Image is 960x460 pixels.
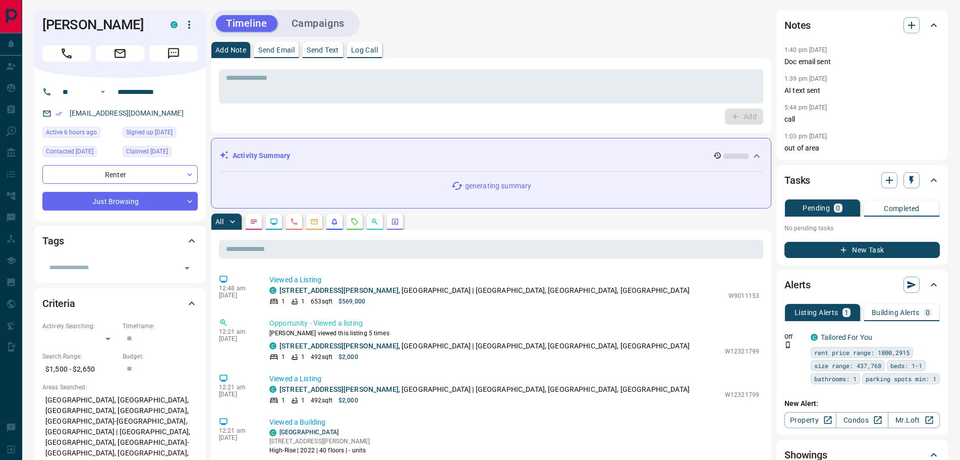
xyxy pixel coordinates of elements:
p: 1:03 pm [DATE] [784,133,827,140]
p: Log Call [351,46,378,54]
p: W12321799 [725,347,759,356]
button: Open [97,86,109,98]
p: 492 sqft [311,352,332,362]
p: Pending [803,205,830,212]
p: AI text sent [784,85,940,96]
p: Send Email [258,46,295,54]
h2: Tasks [784,172,810,188]
p: out of area [784,143,940,154]
svg: Calls [290,218,298,226]
p: New Alert: [784,398,940,409]
p: 0 [836,205,840,212]
a: Property [784,412,836,428]
span: Call [42,45,91,62]
div: Criteria [42,291,198,316]
p: 12:21 am [219,328,254,335]
p: 1:40 pm [DATE] [784,46,827,54]
p: generating summary [465,181,531,191]
a: [GEOGRAPHIC_DATA] [279,429,338,436]
a: Mr.Loft [888,412,940,428]
div: Fri Aug 15 2025 [42,146,118,160]
p: [DATE] [219,335,254,342]
p: 1 [281,297,285,306]
p: 12:21 am [219,427,254,434]
svg: Agent Actions [391,218,399,226]
p: 1 [281,352,285,362]
svg: Email Verified [55,110,63,117]
a: Tailored For You [821,333,872,341]
div: Notes [784,13,940,37]
p: Opportunity - Viewed a listing [269,318,759,329]
span: rent price range: 1800,2915 [814,347,910,357]
button: Open [180,261,194,275]
span: Claimed [DATE] [126,146,168,157]
p: $569,000 [338,297,365,306]
span: beds: 1-1 [890,361,922,371]
p: 1 [281,396,285,405]
div: Alerts [784,273,940,297]
span: bathrooms: 1 [814,374,857,384]
p: [DATE] [219,434,254,441]
svg: Listing Alerts [330,218,338,226]
p: Budget: [123,352,198,361]
p: $1,500 - $2,650 [42,361,118,378]
a: [EMAIL_ADDRESS][DOMAIN_NAME] [70,109,184,117]
p: Search Range: [42,352,118,361]
svg: Notes [250,218,258,226]
p: Send Text [307,46,339,54]
p: Completed [884,205,920,212]
p: [STREET_ADDRESS][PERSON_NAME] [269,437,370,446]
div: condos.ca [269,287,276,294]
p: Areas Searched: [42,383,198,392]
p: Building Alerts [872,309,920,316]
div: Tags [42,229,198,253]
p: [DATE] [219,292,254,299]
p: Timeframe: [123,322,198,331]
h2: Notes [784,17,811,33]
div: condos.ca [269,386,276,393]
a: [STREET_ADDRESS][PERSON_NAME] [279,385,399,393]
button: Campaigns [281,15,355,32]
p: 653 sqft [311,297,332,306]
p: Add Note [215,46,246,54]
h2: Alerts [784,277,811,293]
p: Listing Alerts [795,309,838,316]
svg: Push Notification Only [784,341,792,348]
div: Mon Aug 11 2025 [123,146,198,160]
span: Active 6 hours ago [46,127,97,137]
div: condos.ca [171,21,178,28]
span: Signed up [DATE] [126,127,173,137]
p: , [GEOGRAPHIC_DATA] | [GEOGRAPHIC_DATA], [GEOGRAPHIC_DATA], [GEOGRAPHIC_DATA] [279,341,690,351]
p: $2,000 [338,352,358,362]
button: Timeline [216,15,277,32]
svg: Opportunities [371,218,379,226]
p: [PERSON_NAME] viewed this listing 5 times [269,329,759,338]
p: call [784,114,940,125]
span: size range: 437,768 [814,361,881,371]
div: Sun Aug 17 2025 [42,127,118,141]
p: W12321799 [725,390,759,399]
svg: Emails [310,218,318,226]
span: Email [96,45,144,62]
p: 1 [844,309,849,316]
p: 492 sqft [311,396,332,405]
p: 1 [301,352,305,362]
p: 5:44 pm [DATE] [784,104,827,111]
a: Condos [836,412,888,428]
p: Viewed a Listing [269,374,759,384]
div: Fri Aug 08 2025 [123,127,198,141]
div: condos.ca [269,342,276,349]
div: Just Browsing [42,192,198,211]
p: $2,000 [338,396,358,405]
span: parking spots min: 1 [866,374,936,384]
p: High-Rise | 2022 | 40 floors | - units [269,446,370,455]
p: Viewed a Listing [269,275,759,285]
p: , [GEOGRAPHIC_DATA] | [GEOGRAPHIC_DATA], [GEOGRAPHIC_DATA], [GEOGRAPHIC_DATA] [279,384,690,395]
span: Contacted [DATE] [46,146,93,157]
p: 1 [301,396,305,405]
svg: Lead Browsing Activity [270,218,278,226]
p: All [215,218,223,225]
svg: Requests [351,218,359,226]
div: Tasks [784,168,940,192]
p: Activity Summary [233,150,290,161]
